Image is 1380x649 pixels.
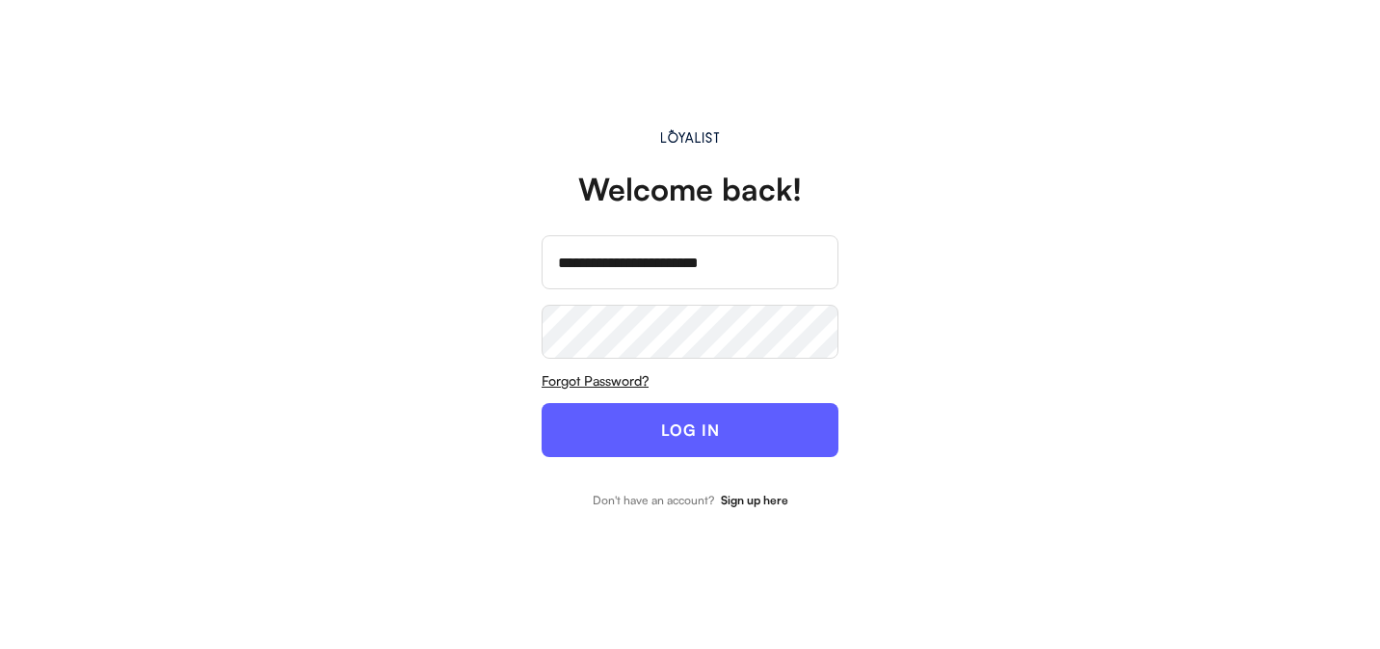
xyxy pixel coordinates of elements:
[578,174,802,204] div: Welcome back!
[657,129,724,143] img: Main.svg
[721,493,788,507] strong: Sign up here
[542,372,649,389] u: Forgot Password?
[542,403,838,457] button: LOG IN
[593,495,714,506] div: Don't have an account?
